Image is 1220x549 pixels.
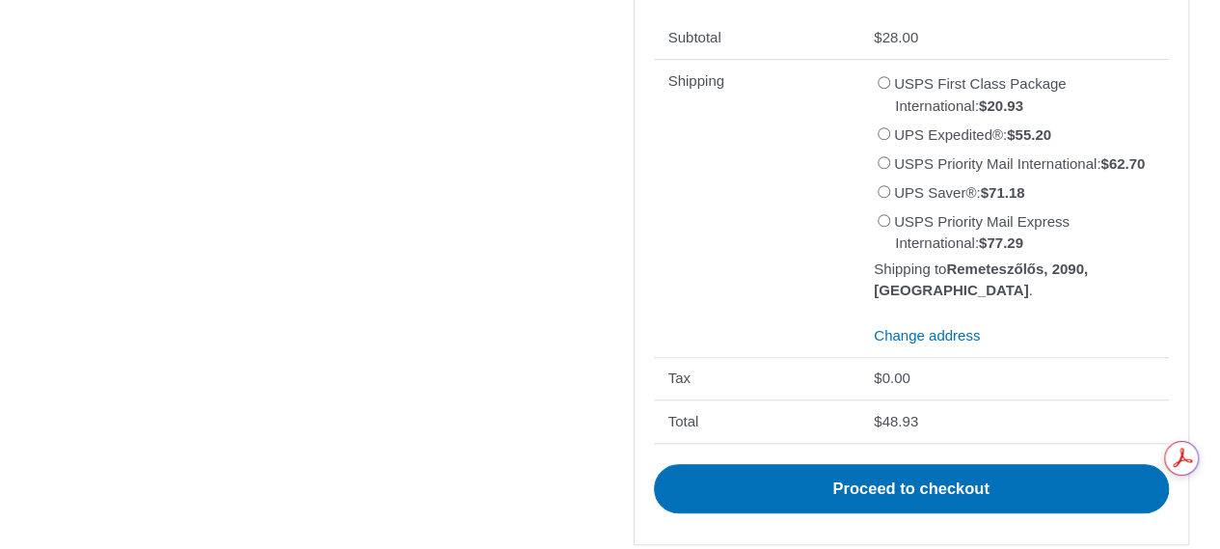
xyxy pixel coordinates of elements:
a: Change address [874,327,980,343]
label: UPS Saver®: [894,184,1024,201]
label: USPS Priority Mail International: [894,155,1145,172]
span: $ [979,234,987,251]
th: Shipping [654,59,860,357]
span: $ [874,29,881,45]
bdi: 71.18 [980,184,1024,201]
label: USPS First Class Package International: [894,75,1066,114]
span: $ [1007,126,1015,143]
bdi: 62.70 [1100,155,1145,172]
span: $ [874,413,881,429]
strong: Remeteszőlős, 2090, [GEOGRAPHIC_DATA] [874,261,1088,299]
th: Subtotal [654,17,860,60]
th: Total [654,399,860,443]
bdi: 77.29 [979,234,1023,251]
bdi: 0.00 [874,370,910,386]
span: $ [980,184,988,201]
p: Shipping to . [874,259,1153,302]
bdi: 28.00 [874,29,918,45]
bdi: 20.93 [979,97,1023,114]
span: $ [1100,155,1108,172]
th: Tax [654,357,860,400]
label: UPS Expedited®: [894,126,1051,143]
bdi: 55.20 [1007,126,1051,143]
bdi: 48.93 [874,413,918,429]
span: $ [874,370,881,386]
span: $ [979,97,987,114]
label: USPS Priority Mail Express International: [894,213,1070,252]
a: Proceed to checkout [654,464,1169,514]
